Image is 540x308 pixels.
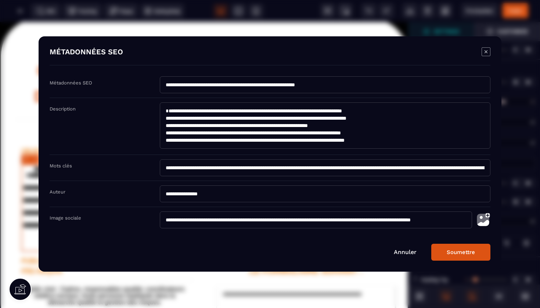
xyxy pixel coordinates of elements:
[431,244,490,261] button: Soumettre
[50,189,65,195] label: Auteur
[476,211,490,228] img: photo-upload.002a6cb0.svg
[50,80,92,86] label: Métadonnées SEO
[50,47,123,58] h4: MÉTADONNÉES SEO
[394,249,417,256] a: Annuler
[50,163,72,169] label: Mots clés
[241,214,374,254] b: POUR FAIRE UNE DEMANDE DE RESERVATION MERCI DE COMPLETER LE FORMULAIRE SUIVANT :
[21,234,175,254] p: PUBLIC VISE ET PRE-REQUIS
[50,106,76,112] label: Description
[21,42,175,94] p: ORGANISER SA GESTION DOCUMENTAIRE QUALITE
[21,262,188,305] text: Public visé : Cadres, responsables qualité, coordinateurs médico-sociaux, toute personne impliqué...
[21,124,175,134] p: OBJECTIFS PEDAGOGIQUES
[50,215,81,221] label: Image sociale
